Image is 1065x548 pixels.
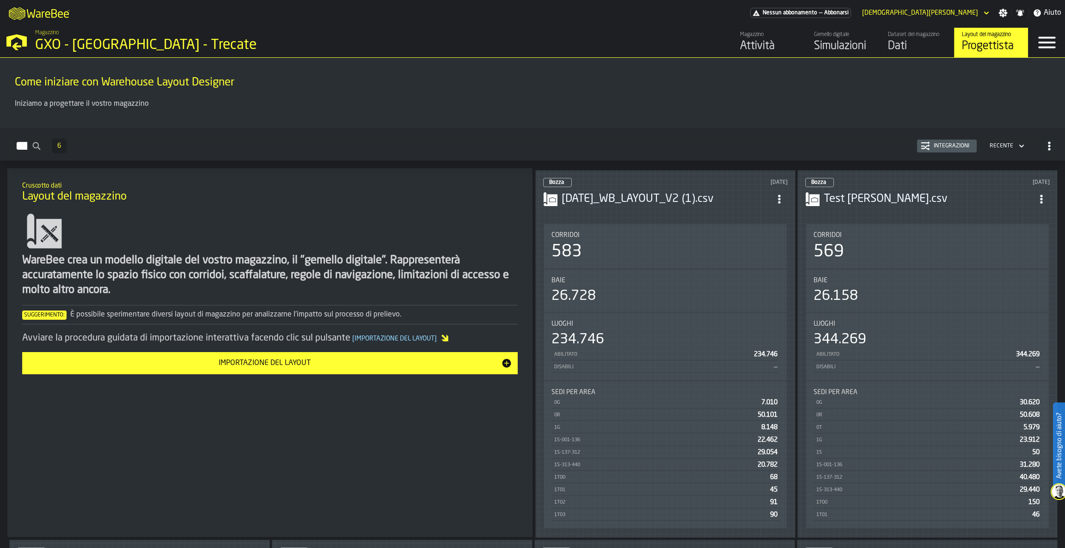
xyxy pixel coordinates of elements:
[815,450,1028,456] div: 1S
[814,389,1041,396] div: Title
[543,178,572,187] div: status-0 2
[732,28,806,57] a: link-to-/wh/i/7274009e-5361-4e21-8e36-7045ee840609/feed/
[962,39,1021,54] div: Progettista
[774,364,777,370] span: —
[797,170,1058,538] div: ItemListCard-DashboardItemContainer
[763,10,817,16] span: Nessun abbonamento
[770,511,777,518] span: 90
[48,139,70,153] div: ButtonLoadMore-Per saperne di più-Precedente-Primo-Ultimo
[814,483,1041,496] div: StatList-item-1S-313-440
[544,313,787,380] div: stat-Luoghi
[551,471,779,483] div: StatList-item-1T00
[811,180,826,185] span: Bozza
[814,231,1041,239] div: Title
[551,243,582,261] div: 583
[553,512,766,518] div: 1T03
[553,412,754,418] div: 0R
[814,277,1041,284] div: Title
[995,8,1011,18] label: button-toggle-Impostazioni
[551,389,779,396] div: Title
[544,224,787,268] div: stat-Corridoi
[815,364,1032,370] div: Disabili
[917,140,977,152] button: button-Integrazioni
[551,508,779,521] div: StatList-item-1T03
[814,433,1041,446] div: StatList-item-1G
[551,331,604,348] div: 234.746
[551,320,779,328] div: Title
[815,475,1016,481] div: 1S-137-312
[551,496,779,508] div: StatList-item-1T02
[758,449,777,456] span: 29.054
[551,396,779,408] div: StatList-item-0G
[814,396,1041,408] div: StatList-item-0G
[814,446,1041,458] div: StatList-item-1S
[22,180,518,189] h2: Sub Title
[553,487,766,493] div: 1T01
[562,192,771,207] h3: [DATE]_WB_LAYOUT_V2 (1).csv
[1020,412,1040,418] span: 50.608
[770,499,777,505] span: 91
[553,364,770,370] div: Disabili
[880,28,954,57] a: link-to-/wh/i/7274009e-5361-4e21-8e36-7045ee840609/data
[824,10,849,16] span: Abbonarsi
[943,179,1050,186] div: Updated: 28/08/2025, 11:39:19 Created: 11/07/2025, 17:09:09
[535,170,796,538] div: ItemListCard-DashboardItemContainer
[551,348,779,360] div: StatList-item-Abilitato
[815,487,1016,493] div: 1S-313-440
[806,269,1049,312] div: stat-Baie
[815,499,1025,505] div: 1T00
[761,399,777,406] span: 7.010
[814,508,1041,521] div: StatList-item-1T01
[805,222,1050,530] section: card-LayoutDashboardCard
[1032,511,1040,518] span: 46
[758,437,777,443] span: 22.462
[57,143,61,149] span: 6
[814,231,842,239] span: Corridoi
[1020,474,1040,481] span: 40.480
[551,231,779,239] div: Title
[544,269,787,312] div: stat-Baie
[815,425,1020,431] div: 0T
[814,39,873,54] div: Simulazioni
[815,437,1016,443] div: 1G
[761,424,777,431] span: 8.148
[22,189,127,204] span: Layout del magazzino
[814,389,857,396] span: Sedi per area
[551,483,779,496] div: StatList-item-1T01
[551,360,779,373] div: StatList-item-Disabili
[544,381,787,528] div: stat-Sedi per area
[551,433,779,446] div: StatList-item-1S-001-136
[553,425,758,431] div: 1G
[814,331,866,348] div: 344.269
[815,400,1016,406] div: 0G
[35,30,59,36] span: Magazzino
[1029,7,1065,18] label: button-toggle-Aiuto
[750,8,851,18] div: Abbonamento al menu
[814,408,1041,421] div: StatList-item-0R
[1012,8,1028,18] label: button-toggle-Notifiche
[814,277,827,284] span: Baie
[824,192,1033,207] div: Test Matteo.csv
[814,471,1041,483] div: StatList-item-1S-137-312
[15,98,1050,110] p: Iniziamo a progettare il vostro magazzino
[28,358,501,369] div: Importazione del layout
[862,9,978,17] div: DropdownMenuValue-Matteo Cultrera
[551,421,779,433] div: StatList-item-1G
[962,31,1021,38] div: Layout del magazzino
[814,243,844,261] div: 569
[551,288,596,304] div: 26.728
[551,277,779,284] div: Title
[22,311,67,320] span: Suggerimento:
[553,400,758,406] div: 0G
[553,499,766,505] div: 1T02
[814,496,1041,508] div: StatList-item-1T00
[22,332,518,345] div: Avviare la procedura guidata di importazione interattiva facendo clic sul pulsante
[990,143,1013,149] div: DropdownMenuValue-4
[750,8,851,18] a: link-to-/wh/i/7274009e-5361-4e21-8e36-7045ee840609/pricing/
[551,277,565,284] span: Baie
[815,462,1016,468] div: 1S-001-136
[815,352,1012,358] div: Abilitato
